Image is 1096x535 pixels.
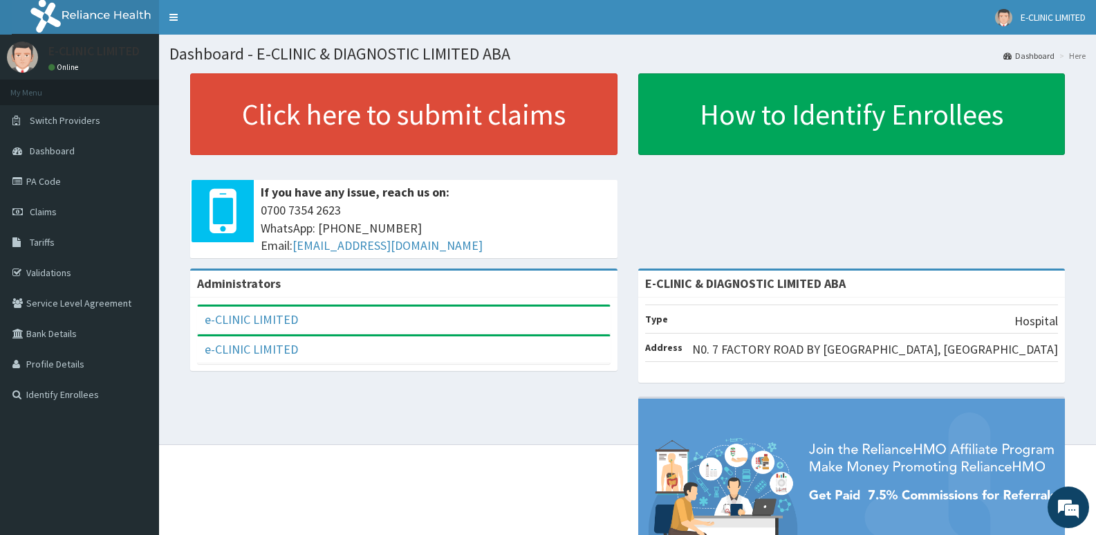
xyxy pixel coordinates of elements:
[30,145,75,157] span: Dashboard
[48,62,82,72] a: Online
[261,184,449,200] b: If you have any issue, reach us on:
[1003,50,1055,62] a: Dashboard
[190,73,617,155] a: Click here to submit claims
[638,73,1066,155] a: How to Identify Enrollees
[205,341,298,357] a: e-CLINIC LIMITED
[1021,11,1086,24] span: E-CLINIC LIMITED
[30,236,55,248] span: Tariffs
[645,341,682,354] b: Address
[169,45,1086,63] h1: Dashboard - E-CLINIC & DIAGNOSTIC LIMITED ABA
[1056,50,1086,62] li: Here
[197,275,281,291] b: Administrators
[645,275,846,291] strong: E-CLINIC & DIAGNOSTIC LIMITED ABA
[205,311,298,327] a: e-CLINIC LIMITED
[292,237,483,253] a: [EMAIL_ADDRESS][DOMAIN_NAME]
[48,45,140,57] p: E-CLINIC LIMITED
[1014,312,1058,330] p: Hospital
[995,9,1012,26] img: User Image
[7,42,38,73] img: User Image
[30,206,57,218] span: Claims
[645,313,668,325] b: Type
[261,201,611,255] span: 0700 7354 2623 WhatsApp: [PHONE_NUMBER] Email:
[30,114,100,127] span: Switch Providers
[692,341,1058,359] p: N0. 7 FACTORY ROAD BY [GEOGRAPHIC_DATA], [GEOGRAPHIC_DATA]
